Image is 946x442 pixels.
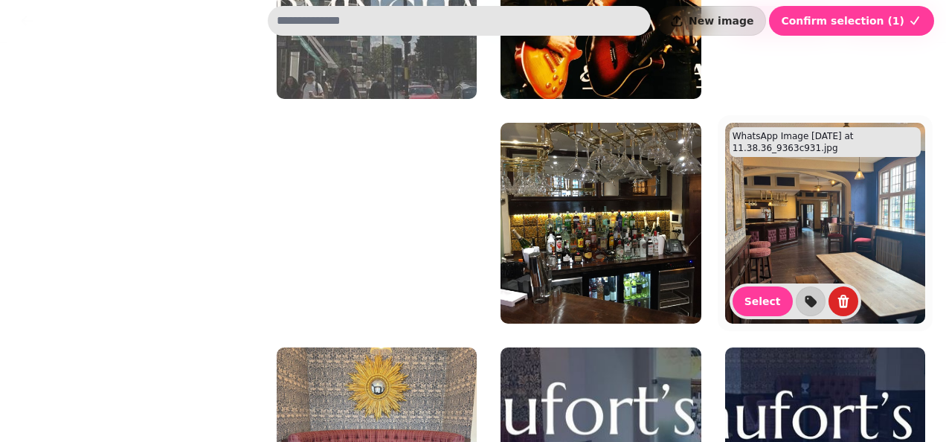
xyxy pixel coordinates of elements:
span: New image [689,16,753,26]
button: delete [828,286,858,316]
span: Confirm selection ( 1 ) [781,16,904,26]
img: View behind Bar with hanging glasses.jpg [501,123,701,323]
button: Confirm selection (1) [769,6,934,36]
button: Select [733,286,793,316]
button: New image [657,6,766,36]
span: Select [744,296,781,307]
img: WhatsApp Image 2025-06-17 at 11.38.36_9363c931.jpg [725,123,925,323]
p: WhatsApp Image [DATE] at 11.38.36_9363c931.jpg [733,130,918,154]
